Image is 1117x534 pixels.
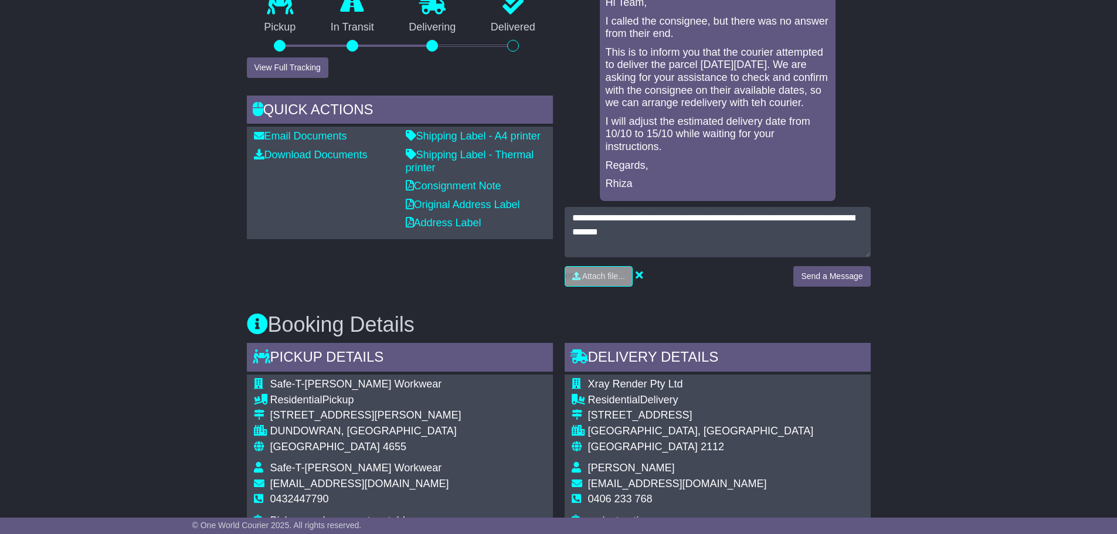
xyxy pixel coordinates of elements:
[588,394,814,407] div: Delivery
[406,149,534,174] a: Shipping Label - Thermal printer
[701,441,724,453] span: 2112
[270,515,411,526] span: Pick up under carport on table
[588,409,814,422] div: [STREET_ADDRESS]
[588,478,767,489] span: [EMAIL_ADDRESS][DOMAIN_NAME]
[270,394,461,407] div: Pickup
[406,130,541,142] a: Shipping Label - A4 printer
[588,441,698,453] span: [GEOGRAPHIC_DATA]
[247,343,553,375] div: Pickup Details
[247,313,871,336] h3: Booking Details
[473,21,553,34] p: Delivered
[588,394,640,406] span: Residential
[192,521,362,530] span: © One World Courier 2025. All rights reserved.
[383,441,406,453] span: 4655
[588,425,814,438] div: [GEOGRAPHIC_DATA], [GEOGRAPHIC_DATA]
[606,159,830,172] p: Regards,
[254,149,368,161] a: Download Documents
[247,21,314,34] p: Pickup
[606,46,830,110] p: This is to inform you that the courier attempted to deliver the parcel [DATE][DATE]. We are askin...
[588,515,656,526] span: no instructions
[406,180,501,192] a: Consignment Note
[588,493,653,505] span: 0406 233 768
[270,409,461,422] div: [STREET_ADDRESS][PERSON_NAME]
[270,394,322,406] span: Residential
[270,493,329,505] span: 0432447790
[313,21,392,34] p: In Transit
[270,425,461,438] div: DUNDOWRAN, [GEOGRAPHIC_DATA]
[588,378,683,390] span: Xray Render Pty Ltd
[606,15,830,40] p: I called the consignee, but there was no answer from their end.
[406,217,481,229] a: Address Label
[406,199,520,210] a: Original Address Label
[793,266,870,287] button: Send a Message
[565,343,871,375] div: Delivery Details
[270,378,442,390] span: Safe-T-[PERSON_NAME] Workwear
[270,441,380,453] span: [GEOGRAPHIC_DATA]
[392,21,474,34] p: Delivering
[588,462,675,474] span: [PERSON_NAME]
[606,115,830,154] p: I will adjust the estimated delivery date from 10/10 to 15/10 while waiting for your instructions.
[254,130,347,142] a: Email Documents
[247,96,553,127] div: Quick Actions
[247,57,328,78] button: View Full Tracking
[270,478,449,489] span: [EMAIL_ADDRESS][DOMAIN_NAME]
[606,178,830,191] p: Rhiza
[270,462,442,474] span: Safe-T-[PERSON_NAME] Workwear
